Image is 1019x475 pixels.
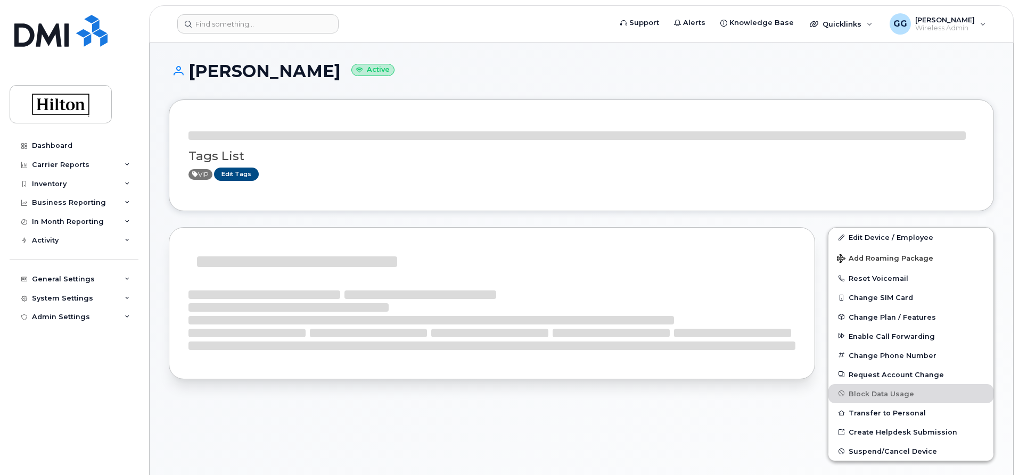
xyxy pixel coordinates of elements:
[849,332,935,340] span: Enable Call Forwarding
[828,365,993,384] button: Request Account Change
[828,288,993,307] button: Change SIM Card
[828,441,993,461] button: Suspend/Cancel Device
[188,149,974,163] h3: Tags List
[828,269,993,288] button: Reset Voicemail
[169,62,994,80] h1: [PERSON_NAME]
[828,307,993,327] button: Change Plan / Features
[828,422,993,441] a: Create Helpdesk Submission
[828,384,993,403] button: Block Data Usage
[849,447,937,455] span: Suspend/Cancel Device
[849,313,936,321] span: Change Plan / Features
[828,228,993,247] a: Edit Device / Employee
[828,247,993,269] button: Add Roaming Package
[351,64,395,76] small: Active
[188,169,212,180] span: Active
[214,168,259,181] a: Edit Tags
[828,403,993,422] button: Transfer to Personal
[828,327,993,346] button: Enable Call Forwarding
[828,346,993,365] button: Change Phone Number
[837,254,933,264] span: Add Roaming Package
